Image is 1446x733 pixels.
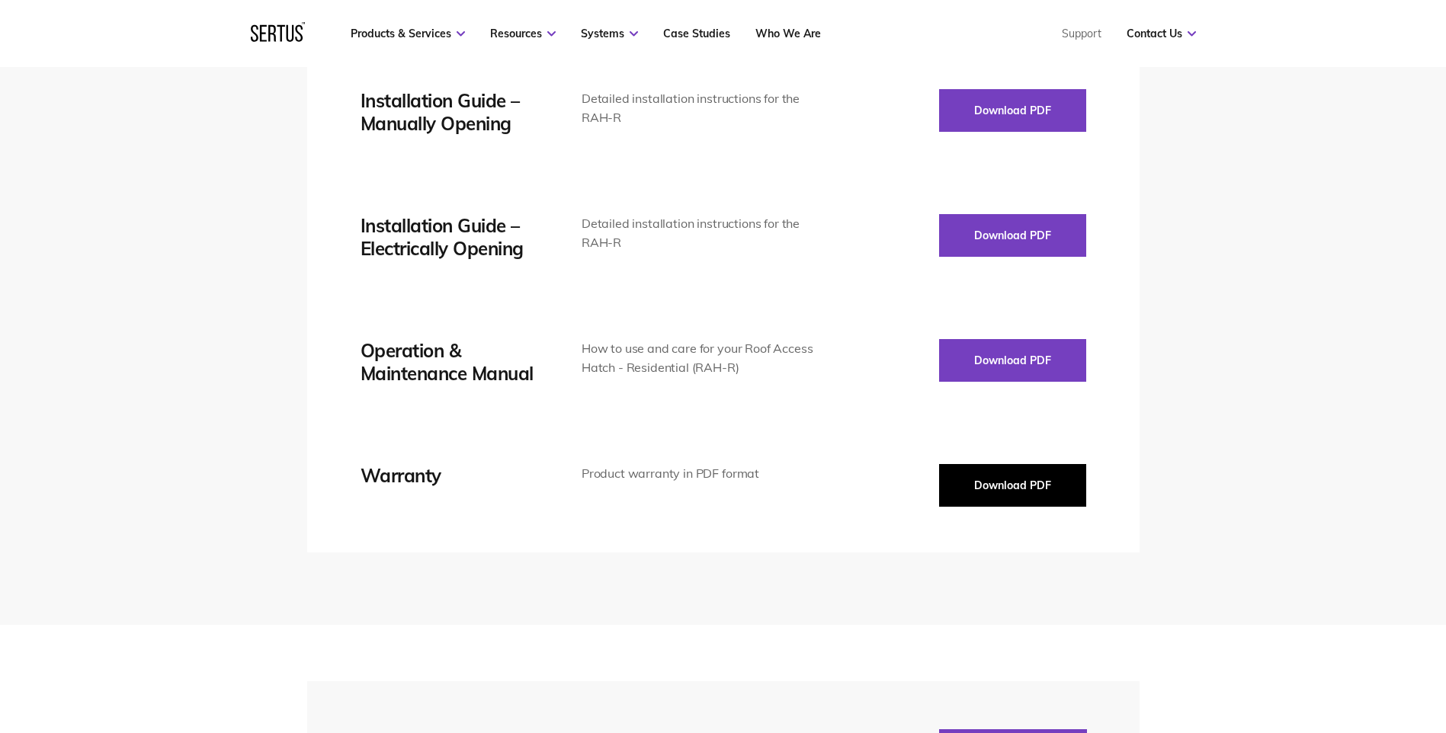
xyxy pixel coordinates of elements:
[939,89,1086,132] button: Download PDF
[1062,27,1101,40] a: Support
[581,27,638,40] a: Systems
[582,89,834,128] div: Detailed installation instructions for the RAH-R
[361,339,536,385] div: Operation & Maintenance Manual
[1172,556,1446,733] iframe: Chat Widget
[939,339,1086,382] button: Download PDF
[361,214,536,260] div: Installation Guide – Electrically Opening
[663,27,730,40] a: Case Studies
[351,27,465,40] a: Products & Services
[939,464,1086,507] button: Download PDF
[361,89,536,135] div: Installation Guide – Manually Opening
[582,339,834,378] div: How to use and care for your Roof Access Hatch - Residential (RAH-R)
[361,464,536,487] div: Warranty
[490,27,556,40] a: Resources
[755,27,821,40] a: Who We Are
[582,464,834,484] div: Product warranty in PDF format
[582,214,834,253] div: Detailed installation instructions for the RAH-R
[1127,27,1196,40] a: Contact Us
[939,214,1086,257] button: Download PDF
